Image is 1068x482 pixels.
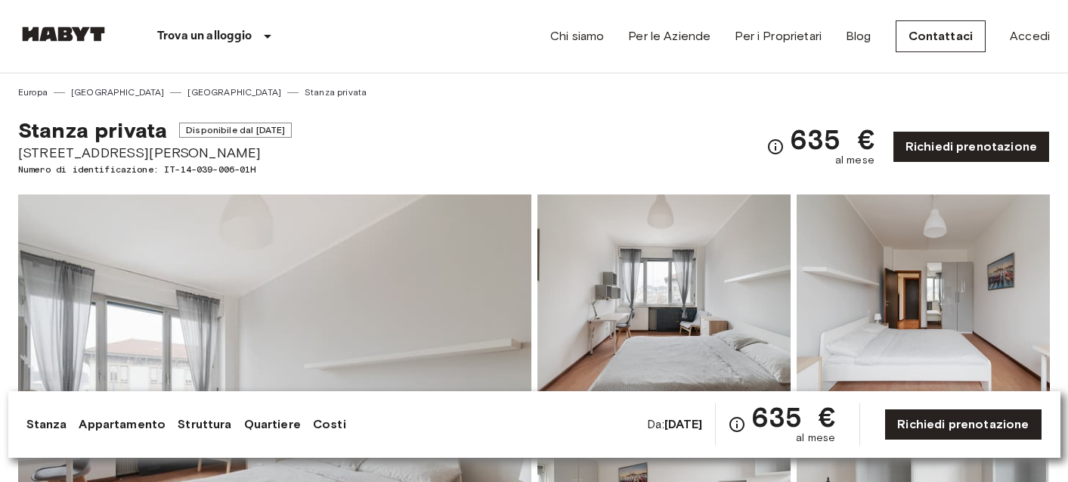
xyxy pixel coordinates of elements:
a: Struttura [178,415,231,434]
a: Contattaci [896,20,986,52]
a: Europa [18,86,48,99]
span: al mese [835,153,875,168]
a: [GEOGRAPHIC_DATA] [71,86,165,99]
a: Quartiere [244,415,301,434]
span: al mese [796,431,835,446]
a: Stanza privata [305,86,367,99]
b: [DATE] [664,417,703,431]
span: 635 € [752,403,836,431]
a: Richiedi prenotazione [884,409,1042,440]
a: Appartamento [79,415,166,434]
span: Stanza privata [18,117,167,143]
a: Accedi [1010,27,1050,45]
span: Da: [647,416,702,433]
span: Disponibile dal [DATE] [179,123,292,138]
span: [STREET_ADDRESS][PERSON_NAME] [18,143,292,163]
a: Per i Proprietari [735,27,822,45]
a: Richiedi prenotazione [893,131,1050,163]
a: Blog [846,27,871,45]
a: [GEOGRAPHIC_DATA] [187,86,281,99]
img: Habyt [18,26,109,42]
svg: Verifica i dettagli delle spese nella sezione 'Riassunto dei Costi'. Si prega di notare che gli s... [766,138,785,156]
a: Chi siamo [550,27,604,45]
span: Numero di identificazione: IT-14-039-006-01H [18,163,292,176]
img: Picture of unit IT-14-039-006-01H [537,194,791,393]
a: Stanza [26,415,67,434]
svg: Verifica i dettagli delle spese nella sezione 'Riassunto dei Costi'. Si prega di notare che gli s... [728,415,746,434]
a: Per le Aziende [628,27,710,45]
span: 635 € [791,126,875,153]
a: Costi [313,415,346,434]
img: Picture of unit IT-14-039-006-01H [797,194,1050,393]
p: Trova un alloggio [157,27,252,45]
